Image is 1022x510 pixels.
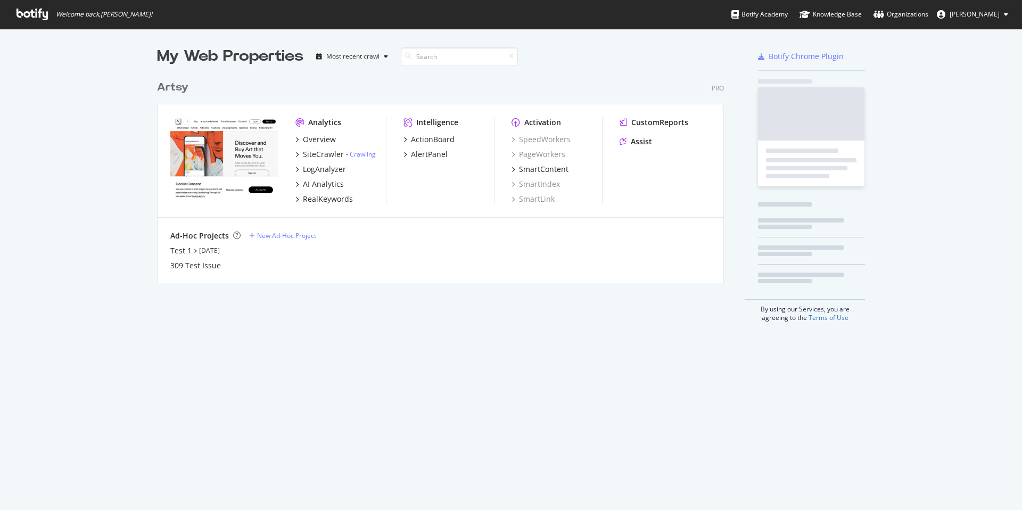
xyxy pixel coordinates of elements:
[303,194,353,204] div: RealKeywords
[620,117,688,128] a: CustomReports
[758,51,844,62] a: Botify Chrome Plugin
[157,80,193,95] a: Artsy
[873,9,928,20] div: Organizations
[512,194,555,204] a: SmartLink
[928,6,1017,23] button: [PERSON_NAME]
[403,134,455,145] a: ActionBoard
[512,164,568,175] a: SmartContent
[170,245,192,256] a: Test 1
[620,136,652,147] a: Assist
[403,149,448,160] a: AlertPanel
[769,51,844,62] div: Botify Chrome Plugin
[157,67,732,283] div: grid
[312,48,392,65] button: Most recent crawl
[512,134,571,145] a: SpeedWorkers
[731,9,788,20] div: Botify Academy
[308,117,341,128] div: Analytics
[411,149,448,160] div: AlertPanel
[411,134,455,145] div: ActionBoard
[199,246,220,255] a: [DATE]
[170,231,229,241] div: Ad-Hoc Projects
[303,179,344,190] div: AI Analytics
[295,194,353,204] a: RealKeywords
[800,9,862,20] div: Knowledge Base
[512,179,560,190] a: SmartIndex
[524,117,561,128] div: Activation
[519,164,568,175] div: SmartContent
[303,164,346,175] div: LogAnalyzer
[157,46,303,67] div: My Web Properties
[346,150,376,159] div: -
[157,80,188,95] div: Artsy
[295,149,376,160] a: SiteCrawler- Crawling
[950,10,1000,19] span: Paul Sanders
[512,149,565,160] a: PageWorkers
[809,313,848,322] a: Terms of Use
[303,134,336,145] div: Overview
[170,260,221,271] a: 309 Test Issue
[745,299,865,322] div: By using our Services, you are agreeing to the
[631,117,688,128] div: CustomReports
[295,134,336,145] a: Overview
[712,84,724,93] div: Pro
[326,53,380,60] div: Most recent crawl
[303,149,344,160] div: SiteCrawler
[350,150,376,159] a: Crawling
[401,47,518,66] input: Search
[295,179,344,190] a: AI Analytics
[249,231,316,240] a: New Ad-Hoc Project
[295,164,346,175] a: LogAnalyzer
[416,117,458,128] div: Intelligence
[631,136,652,147] div: Assist
[56,10,152,19] span: Welcome back, [PERSON_NAME] !
[257,231,316,240] div: New Ad-Hoc Project
[170,117,278,203] img: artsy.net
